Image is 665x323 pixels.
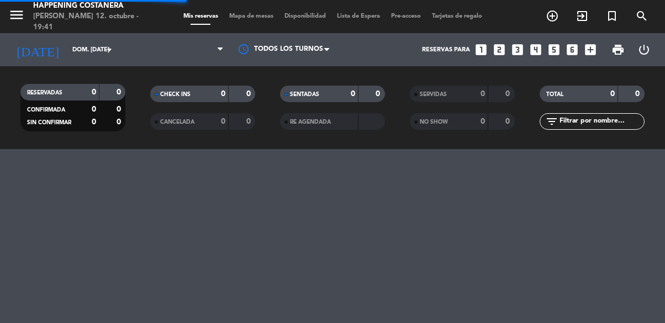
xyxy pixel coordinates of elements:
strong: 0 [635,90,642,98]
span: Lista de Espera [331,13,386,19]
span: SENTADAS [290,92,319,97]
i: menu [8,7,25,23]
i: exit_to_app [576,9,589,23]
strong: 0 [117,118,123,126]
i: filter_list [545,115,558,128]
strong: 0 [221,118,225,125]
strong: 0 [505,118,512,125]
strong: 0 [505,90,512,98]
span: Reservas para [422,46,470,54]
span: RESERVADAS [27,90,62,96]
span: CANCELADA [160,119,194,125]
strong: 0 [92,105,96,113]
strong: 0 [246,90,253,98]
span: Disponibilidad [279,13,331,19]
strong: 0 [481,118,485,125]
span: TOTAL [546,92,563,97]
i: looks_3 [510,43,525,57]
strong: 0 [117,105,123,113]
strong: 0 [221,90,225,98]
i: add_box [583,43,598,57]
strong: 0 [351,90,355,98]
span: SERVIDAS [420,92,447,97]
strong: 0 [117,88,123,96]
strong: 0 [376,90,382,98]
i: looks_5 [547,43,561,57]
span: SIN CONFIRMAR [27,120,71,125]
i: looks_two [492,43,506,57]
span: NO SHOW [420,119,448,125]
i: looks_6 [565,43,579,57]
strong: 0 [246,118,253,125]
input: Filtrar por nombre... [558,115,644,128]
strong: 0 [92,118,96,126]
div: LOG OUT [631,33,657,66]
i: power_settings_new [637,43,651,56]
span: Pre-acceso [386,13,426,19]
span: Tarjetas de regalo [426,13,488,19]
strong: 0 [610,90,615,98]
span: CONFIRMADA [27,107,65,113]
div: Happening Costanera [33,1,158,12]
button: menu [8,7,25,27]
strong: 0 [481,90,485,98]
i: looks_one [474,43,488,57]
i: turned_in_not [605,9,619,23]
i: arrow_drop_down [103,43,116,56]
i: [DATE] [8,38,67,62]
span: Mis reservas [178,13,224,19]
strong: 0 [92,88,96,96]
i: search [635,9,648,23]
i: add_circle_outline [546,9,559,23]
span: print [611,43,625,56]
span: Mapa de mesas [224,13,279,19]
span: CHECK INS [160,92,191,97]
span: RE AGENDADA [290,119,331,125]
i: looks_4 [529,43,543,57]
div: [PERSON_NAME] 12. octubre - 19:41 [33,11,158,33]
